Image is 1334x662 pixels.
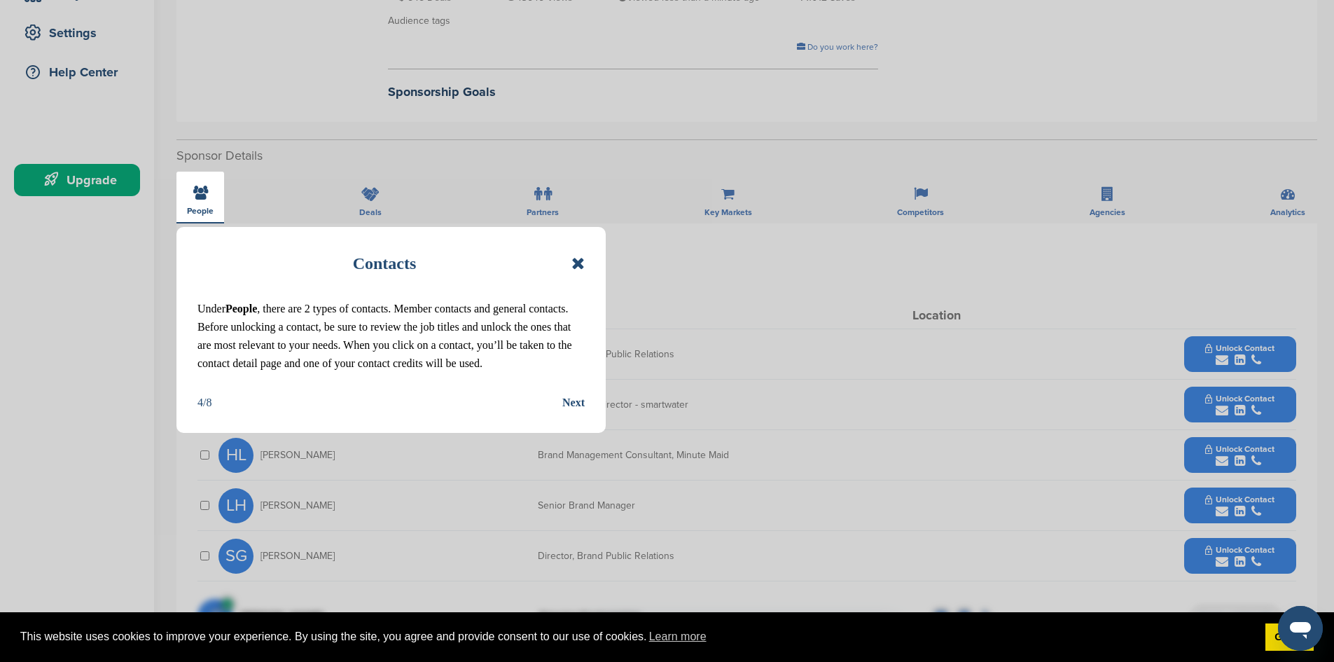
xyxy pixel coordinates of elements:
button: Next [562,394,585,412]
div: 4/8 [197,394,211,412]
b: People [225,303,257,315]
h1: Contacts [353,248,417,279]
span: This website uses cookies to improve your experience. By using the site, you agree and provide co... [20,626,1254,647]
a: learn more about cookies [647,626,709,647]
iframe: Button to launch messaging window [1278,606,1323,651]
p: Under , there are 2 types of contacts. Member contacts and general contacts. Before unlocking a c... [197,300,585,373]
a: dismiss cookie message [1265,623,1314,651]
